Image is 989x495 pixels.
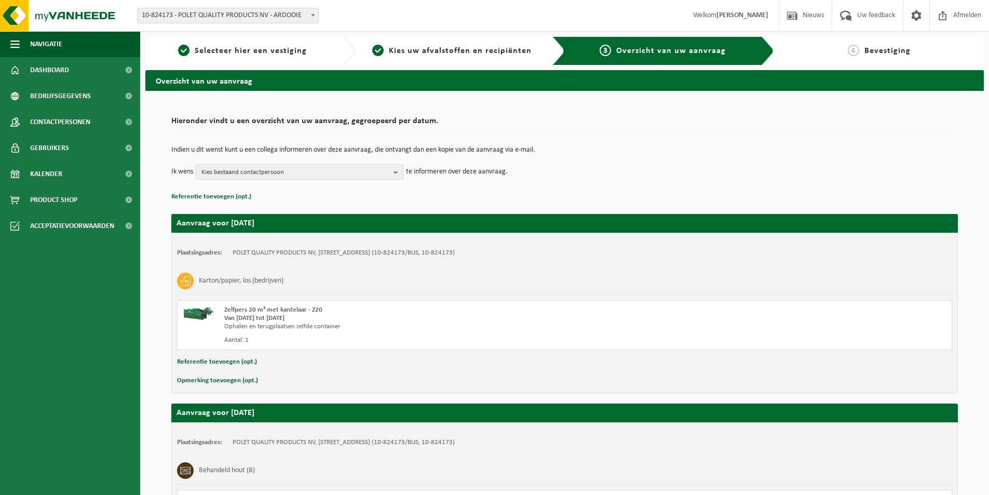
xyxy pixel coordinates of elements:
h2: Overzicht van uw aanvraag [145,70,984,90]
span: Contactpersonen [30,109,90,135]
span: 10-824173 - POLET QUALITY PRODUCTS NV - ARDOOIE [138,8,318,23]
span: Gebruikers [30,135,69,161]
h2: Hieronder vindt u een overzicht van uw aanvraag, gegroepeerd per datum. [171,117,958,131]
span: Kies uw afvalstoffen en recipiënten [389,47,532,55]
strong: Aanvraag voor [DATE] [177,409,254,417]
h3: Behandeld hout (B) [199,462,255,479]
span: Product Shop [30,187,77,213]
span: 2 [372,45,384,56]
span: 3 [600,45,611,56]
p: te informeren over deze aanvraag. [406,164,508,180]
button: Referentie toevoegen (opt.) [177,355,257,369]
span: Kalender [30,161,62,187]
button: Kies bestaand contactpersoon [196,164,403,180]
div: Ophalen en terugplaatsen zelfde container [224,323,606,331]
span: 1 [178,45,189,56]
span: Acceptatievoorwaarden [30,213,114,239]
div: Aantal: 1 [224,336,606,344]
strong: Plaatsingsadres: [177,439,222,446]
strong: Aanvraag voor [DATE] [177,219,254,228]
h3: Karton/papier, los (bedrijven) [199,273,283,289]
img: HK-XZ-20-GN-01.png [183,306,214,322]
span: Zelfpers 20 m³ met kantelaar - Z20 [224,306,322,313]
span: Navigatie [30,31,62,57]
button: Opmerking toevoegen (opt.) [177,374,258,387]
a: 1Selecteer hier een vestiging [151,45,334,57]
p: Ik wens [171,164,193,180]
span: 10-824173 - POLET QUALITY PRODUCTS NV - ARDOOIE [137,8,319,23]
p: Indien u dit wenst kunt u een collega informeren over deze aanvraag, die ontvangt dan een kopie v... [171,146,958,154]
td: POLET QUALITY PRODUCTS NV, [STREET_ADDRESS] (10-824173/BUS, 10-824173) [233,249,455,257]
span: Dashboard [30,57,69,83]
span: Selecteer hier een vestiging [195,47,307,55]
span: Overzicht van uw aanvraag [616,47,726,55]
span: Bevestiging [864,47,911,55]
strong: Plaatsingsadres: [177,249,222,256]
a: 2Kies uw afvalstoffen en recipiënten [360,45,544,57]
span: 4 [848,45,859,56]
strong: [PERSON_NAME] [716,11,768,19]
span: Bedrijfsgegevens [30,83,91,109]
button: Referentie toevoegen (opt.) [171,190,251,204]
td: POLET QUALITY PRODUCTS NV, [STREET_ADDRESS] (10-824173/BUS, 10-824173) [233,438,455,447]
strong: Van [DATE] tot [DATE] [224,315,284,322]
span: Kies bestaand contactpersoon [201,165,389,180]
